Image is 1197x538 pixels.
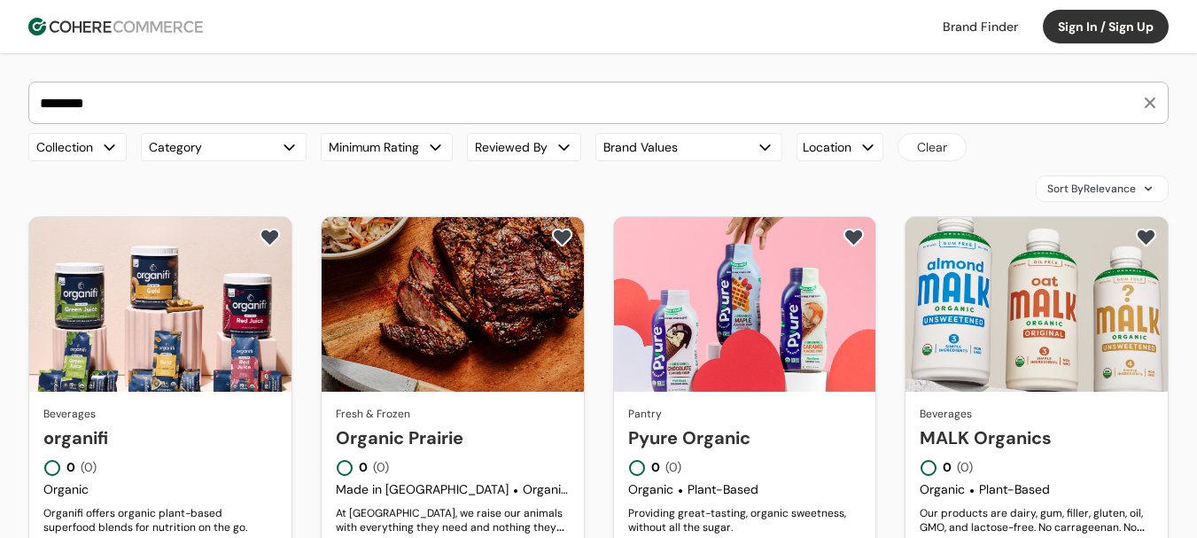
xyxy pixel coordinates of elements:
[839,224,868,251] button: add to favorite
[28,18,203,35] img: Cohere Logo
[1043,10,1169,43] button: Sign In / Sign Up
[43,425,277,451] a: organifi
[336,425,570,451] a: Organic Prairie
[920,425,1154,451] a: MALK Organics
[255,224,284,251] button: add to favorite
[548,224,577,251] button: add to favorite
[1131,224,1161,251] button: add to favorite
[1047,181,1136,197] span: Sort By Relevance
[898,133,967,161] button: Clear
[628,425,862,451] a: Pyure Organic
